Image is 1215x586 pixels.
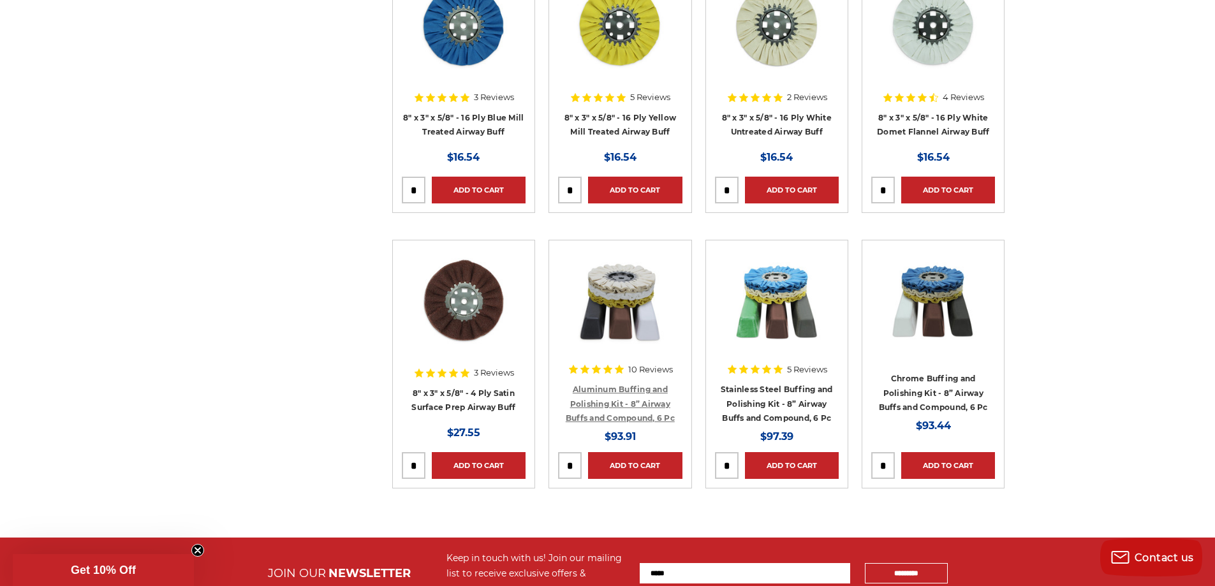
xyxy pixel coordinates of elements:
[1135,552,1194,564] span: Contact us
[760,151,793,163] span: $16.54
[943,93,984,101] span: 4 Reviews
[13,554,194,586] div: Get 10% OffClose teaser
[588,452,682,479] a: Add to Cart
[403,113,524,137] a: 8" x 3" x 5/8" - 16 Ply Blue Mill Treated Airway Buff
[569,249,671,351] img: 8 inch airway buffing wheel and compound kit for aluminum
[630,93,670,101] span: 5 Reviews
[474,93,514,101] span: 3 Reviews
[191,544,204,557] button: Close teaser
[871,249,995,373] a: 8 inch airway buffing wheel and compound kit for chrome
[605,430,636,443] span: $93.91
[1100,538,1202,576] button: Contact us
[71,564,136,576] span: Get 10% Off
[328,566,411,580] span: NEWSLETTER
[721,385,833,423] a: Stainless Steel Buffing and Polishing Kit - 8” Airway Buffs and Compound, 6 Pc
[432,177,526,203] a: Add to Cart
[447,151,480,163] span: $16.54
[901,177,995,203] a: Add to Cart
[882,249,984,351] img: 8 inch airway buffing wheel and compound kit for chrome
[787,365,827,374] span: 5 Reviews
[916,420,951,432] span: $93.44
[745,177,839,203] a: Add to Cart
[628,365,673,374] span: 10 Reviews
[474,369,514,377] span: 3 Reviews
[722,113,832,137] a: 8" x 3" x 5/8" - 16 Ply White Untreated Airway Buff
[564,113,677,137] a: 8" x 3" x 5/8" - 16 Ply Yellow Mill Treated Airway Buff
[760,430,793,443] span: $97.39
[411,388,515,413] a: 8" x 3" x 5/8" - 4 Ply Satin Surface Prep Airway Buff
[566,385,675,423] a: Aluminum Buffing and Polishing Kit - 8” Airway Buffs and Compound, 6 Pc
[413,249,515,351] img: 8 inch satin surface prep airway buff
[604,151,637,163] span: $16.54
[745,452,839,479] a: Add to Cart
[787,93,827,101] span: 2 Reviews
[879,374,988,412] a: Chrome Buffing and Polishing Kit - 8” Airway Buffs and Compound, 6 Pc
[715,249,839,373] a: 8 inch airway buffing wheel and compound kit for stainless steel
[877,113,989,137] a: 8" x 3" x 5/8" - 16 Ply White Domet Flannel Airway Buff
[558,249,682,373] a: 8 inch airway buffing wheel and compound kit for aluminum
[917,151,950,163] span: $16.54
[432,452,526,479] a: Add to Cart
[726,249,828,351] img: 8 inch airway buffing wheel and compound kit for stainless steel
[268,566,326,580] span: JOIN OUR
[402,249,526,373] a: 8 inch satin surface prep airway buff
[901,452,995,479] a: Add to Cart
[447,427,480,439] span: $27.55
[588,177,682,203] a: Add to Cart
